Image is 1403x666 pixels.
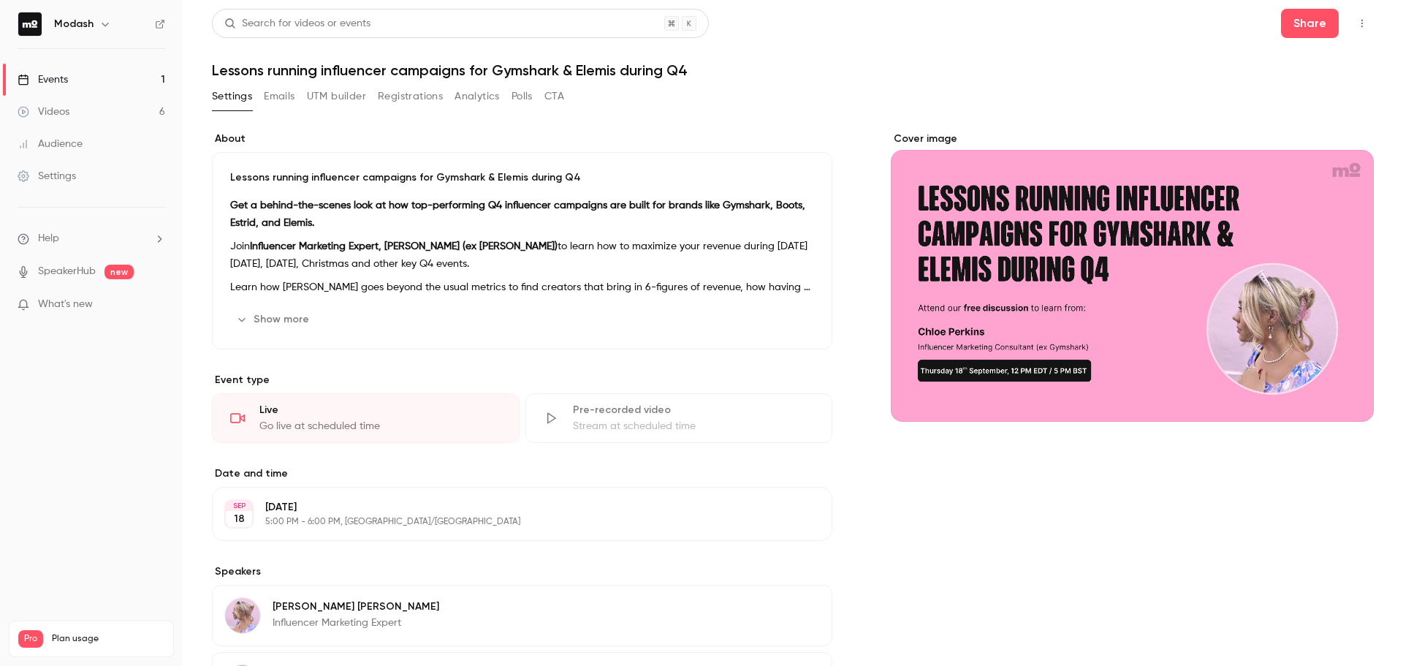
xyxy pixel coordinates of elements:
p: Lessons running influencer campaigns for Gymshark & Elemis during Q4 [230,170,814,185]
strong: Influencer Marketing Expert, [PERSON_NAME] (ex [PERSON_NAME]) [250,241,558,251]
label: Cover image [891,132,1374,146]
button: CTA [544,85,564,108]
strong: Get a behind-the-scenes look at how top-performing Q4 influencer campaigns are built for brands l... [230,200,805,228]
section: Cover image [891,132,1374,422]
p: 5:00 PM - 6:00 PM, [GEOGRAPHIC_DATA]/[GEOGRAPHIC_DATA] [265,516,755,528]
iframe: Noticeable Trigger [148,298,165,311]
button: Analytics [455,85,500,108]
li: help-dropdown-opener [18,231,165,246]
label: Speakers [212,564,832,579]
div: LiveGo live at scheduled time [212,393,520,443]
div: Live [259,403,501,417]
button: Registrations [378,85,443,108]
h1: Lessons running influencer campaigns for Gymshark & Elemis during Q4 [212,61,1374,79]
img: Modash [18,12,42,36]
a: SpeakerHub [38,264,96,279]
div: Search for videos or events [224,16,370,31]
div: Settings [18,169,76,183]
div: Videos [18,105,69,119]
button: Polls [512,85,533,108]
button: Show more [230,308,318,331]
label: Date and time [212,466,832,481]
span: Plan usage [52,633,164,645]
h6: Modash [54,17,94,31]
span: Help [38,231,59,246]
div: SEP [226,501,252,511]
span: new [104,265,134,279]
p: Learn how [PERSON_NAME] goes beyond the usual metrics to find creators that bring in 6-figures of... [230,279,814,296]
div: Chloe Perkins[PERSON_NAME] [PERSON_NAME]Influencer Marketing Expert [212,585,832,646]
div: Events [18,72,68,87]
label: About [212,132,832,146]
p: Event type [212,373,832,387]
p: [PERSON_NAME] [PERSON_NAME] [273,599,439,614]
p: 18 [234,512,245,526]
button: Emails [264,85,294,108]
div: Go live at scheduled time [259,419,501,434]
div: Pre-recorded video [573,403,815,417]
div: Audience [18,137,83,151]
span: What's new [38,297,93,312]
div: Pre-recorded videoStream at scheduled time [525,393,833,443]
p: Join to learn how to maximize your revenue during [DATE][DATE], [DATE], Christmas and other key Q... [230,238,814,273]
span: Pro [18,630,43,648]
button: Settings [212,85,252,108]
p: [DATE] [265,500,755,515]
button: Share [1281,9,1339,38]
p: Influencer Marketing Expert [273,616,439,630]
img: Chloe Perkins [225,598,260,633]
div: Stream at scheduled time [573,419,815,434]
button: UTM builder [307,85,366,108]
